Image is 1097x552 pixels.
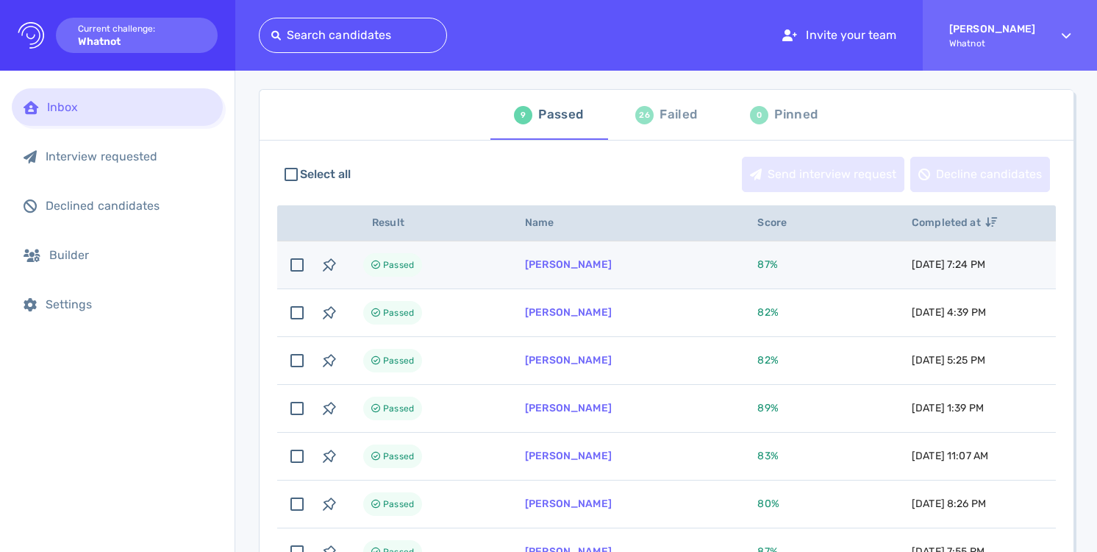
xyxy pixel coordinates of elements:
a: [PERSON_NAME] [525,450,612,462]
div: Interview requested [46,149,211,163]
th: Result [346,205,507,241]
span: [DATE] 4:39 PM [912,306,986,319]
button: Send interview request [742,157,904,192]
span: Passed [383,400,414,417]
div: Inbox [47,100,211,114]
strong: [PERSON_NAME] [949,23,1035,35]
span: 82 % [757,354,778,367]
div: 9 [514,106,532,124]
div: Passed [538,104,583,126]
span: Whatnot [949,38,1035,49]
span: [DATE] 11:07 AM [912,450,988,462]
a: [PERSON_NAME] [525,306,612,319]
span: Passed [383,495,414,513]
span: [DATE] 8:26 PM [912,498,986,510]
span: Passed [383,304,414,322]
span: [DATE] 5:25 PM [912,354,985,367]
a: [PERSON_NAME] [525,498,612,510]
div: Settings [46,297,211,311]
span: [DATE] 7:24 PM [912,258,985,271]
a: [PERSON_NAME] [525,258,612,271]
div: Declined candidates [46,199,211,213]
span: 80 % [757,498,779,510]
div: Builder [49,248,211,262]
div: 0 [750,106,768,124]
div: Send interview request [743,158,904,191]
span: Passed [383,256,414,274]
span: Score [757,216,803,229]
span: Completed at [912,216,997,229]
span: 83 % [757,450,778,462]
span: Select all [300,166,351,183]
div: Pinned [774,104,818,126]
span: 82 % [757,306,778,319]
div: Failed [660,104,697,126]
span: 89 % [757,402,778,414]
span: Passed [383,447,414,465]
div: 26 [635,106,654,124]
div: Decline candidates [911,158,1049,191]
a: [PERSON_NAME] [525,402,612,414]
button: Decline candidates [910,157,1050,192]
span: Name [525,216,571,229]
span: 87 % [757,258,777,271]
a: [PERSON_NAME] [525,354,612,367]
span: [DATE] 1:39 PM [912,402,984,414]
span: Passed [383,352,414,369]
